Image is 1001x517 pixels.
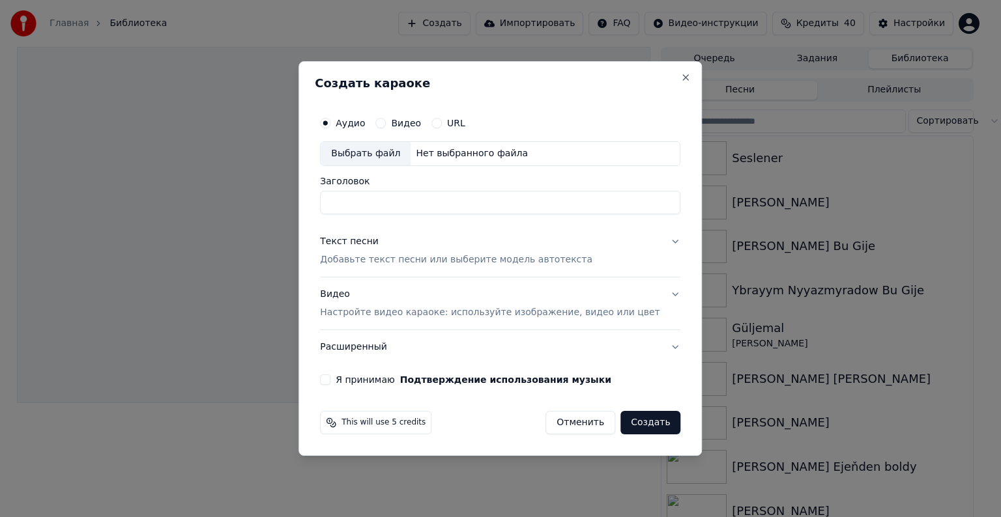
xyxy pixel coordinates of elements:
p: Добавьте текст песни или выберите модель автотекста [320,253,592,266]
label: Заголовок [320,176,680,186]
button: Я принимаю [400,375,611,384]
button: Создать [620,411,680,434]
label: Я принимаю [336,375,611,384]
button: Отменить [545,411,615,434]
span: This will use 5 credits [341,417,426,428]
label: Аудио [336,119,365,128]
button: ВидеоНастройте видео караоке: используйте изображение, видео или цвет [320,277,680,329]
p: Настройте видео караоке: используйте изображение, видео или цвет [320,306,660,319]
div: Выбрать файл [321,142,411,165]
label: URL [447,119,465,128]
div: Текст песни [320,235,379,248]
button: Расширенный [320,330,680,364]
label: Видео [391,119,421,128]
div: Видео [320,288,660,319]
div: Нет выбранного файла [411,147,533,160]
button: Текст песниДобавьте текст песни или выберите модель автотекста [320,225,680,277]
h2: Создать караоке [315,77,686,89]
